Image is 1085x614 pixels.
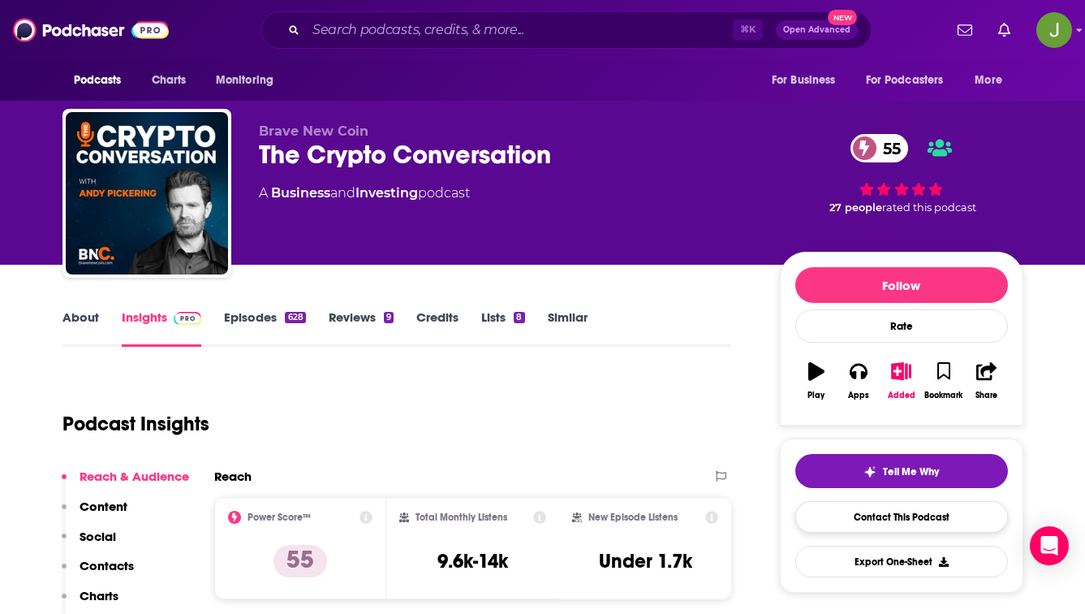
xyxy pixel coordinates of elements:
button: Export One-Sheet [795,546,1008,577]
button: Follow [795,267,1008,303]
button: Reach & Audience [62,469,189,499]
button: Contacts [62,558,134,588]
a: Business [271,185,330,201]
div: Added [888,391,915,400]
span: 55 [867,134,909,162]
img: User Profile [1036,12,1072,48]
button: Added [880,352,922,410]
input: Search podcasts, credits, & more... [306,17,733,43]
div: Play [807,391,825,400]
span: Open Advanced [783,26,850,34]
a: 55 [850,134,909,162]
button: open menu [963,65,1023,96]
h2: New Episode Listens [588,512,678,523]
button: open menu [855,65,967,96]
a: Show notifications dropdown [951,16,979,44]
span: Monitoring [216,69,273,92]
div: 55 27 peoplerated this podcast [780,123,1023,224]
h3: Under 1.7k [599,549,692,573]
h2: Total Monthly Listens [415,512,507,523]
span: Charts [152,69,187,92]
img: Podchaser Pro [174,312,202,325]
p: Content [80,499,127,514]
div: 9 [384,312,394,323]
a: Reviews9 [329,309,394,347]
a: Similar [548,309,588,347]
span: Podcasts [74,69,122,92]
p: Contacts [80,558,134,573]
button: Bookmark [923,352,965,410]
a: About [62,309,99,347]
a: Lists8 [481,309,524,347]
a: Credits [416,309,459,347]
img: tell me why sparkle [863,465,876,478]
a: Show notifications dropdown [992,16,1017,44]
span: For Business [772,69,836,92]
button: Show profile menu [1036,12,1072,48]
img: The Crypto Conversation [66,112,228,275]
div: Apps [848,391,869,400]
button: Open AdvancedNew [776,20,858,40]
span: For Podcasters [866,69,944,92]
h2: Power Score™ [248,512,311,523]
h2: Reach [214,469,252,484]
button: Apps [837,352,880,410]
p: Reach & Audience [80,469,189,484]
button: open menu [205,65,295,96]
span: and [330,185,355,201]
img: Podchaser - Follow, Share and Rate Podcasts [13,15,169,45]
button: open menu [760,65,856,96]
a: Episodes628 [224,309,305,347]
span: Brave New Coin [259,123,368,139]
div: Open Intercom Messenger [1030,526,1069,565]
span: More [975,69,1002,92]
div: Bookmark [924,391,962,400]
span: 27 people [829,201,882,214]
button: Share [965,352,1007,410]
p: Charts [80,588,118,603]
div: Share [975,391,997,400]
a: InsightsPodchaser Pro [122,309,202,347]
div: Search podcasts, credits, & more... [261,11,872,49]
button: Content [62,499,127,529]
div: 628 [285,312,305,323]
button: Play [795,352,837,410]
div: A podcast [259,184,470,203]
a: Charts [141,65,196,96]
div: 8 [514,312,524,323]
h1: Podcast Insights [62,412,209,436]
span: rated this podcast [882,201,976,214]
div: Rate [795,309,1008,343]
button: tell me why sparkleTell Me Why [795,454,1008,488]
span: ⌘ K [733,19,763,41]
a: Contact This Podcast [795,501,1008,533]
span: Tell Me Why [883,465,939,478]
button: open menu [62,65,143,96]
p: 55 [273,545,327,577]
span: Logged in as jon47193 [1036,12,1072,48]
span: New [828,10,857,25]
a: Investing [355,185,418,201]
h3: 9.6k-14k [437,549,508,573]
button: Social [62,529,116,559]
p: Social [80,529,116,544]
